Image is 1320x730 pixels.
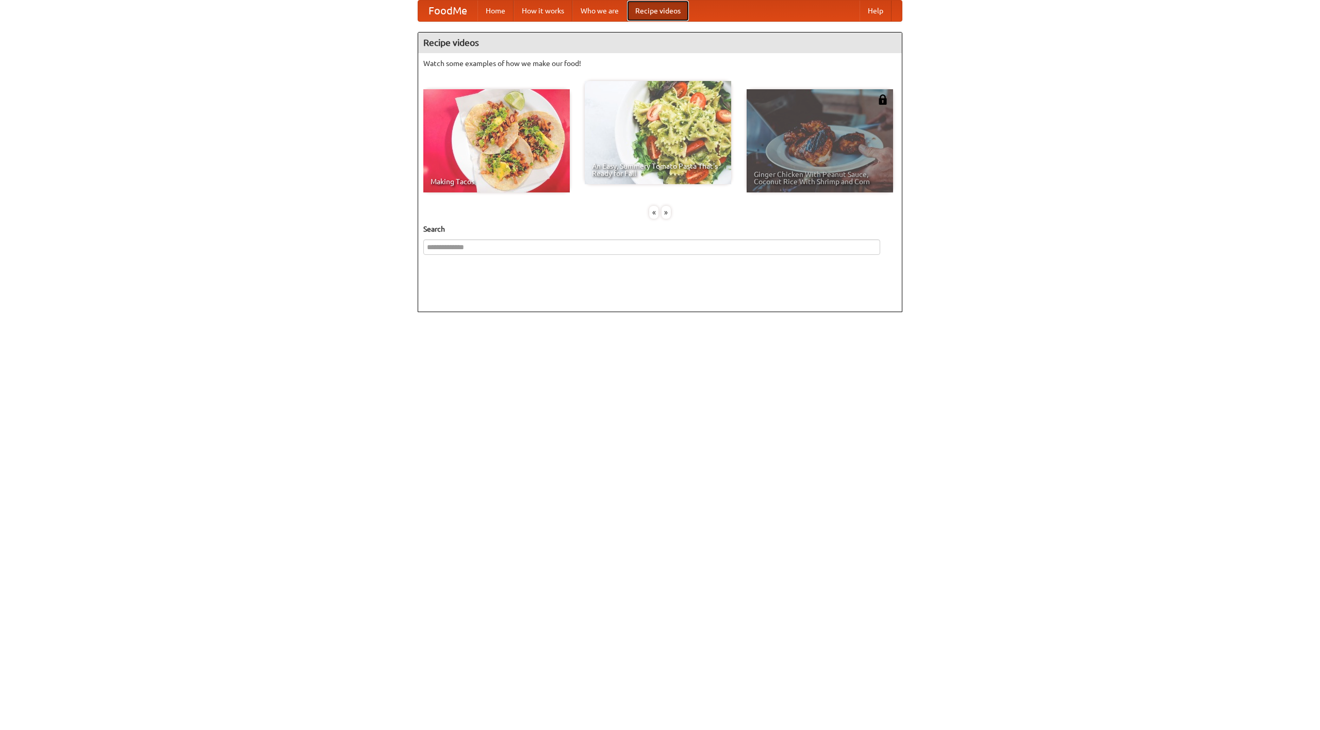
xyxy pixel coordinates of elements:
img: 483408.png [878,94,888,105]
a: Making Tacos [423,89,570,192]
h5: Search [423,224,897,234]
a: Help [860,1,892,21]
a: Who we are [572,1,627,21]
span: An Easy, Summery Tomato Pasta That's Ready for Fall [592,163,724,177]
h4: Recipe videos [418,33,902,53]
a: FoodMe [418,1,477,21]
a: Recipe videos [627,1,689,21]
a: Home [477,1,514,21]
a: How it works [514,1,572,21]
a: An Easy, Summery Tomato Pasta That's Ready for Fall [585,81,731,184]
div: « [649,206,658,219]
span: Making Tacos [431,178,563,185]
p: Watch some examples of how we make our food! [423,58,897,69]
div: » [662,206,671,219]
